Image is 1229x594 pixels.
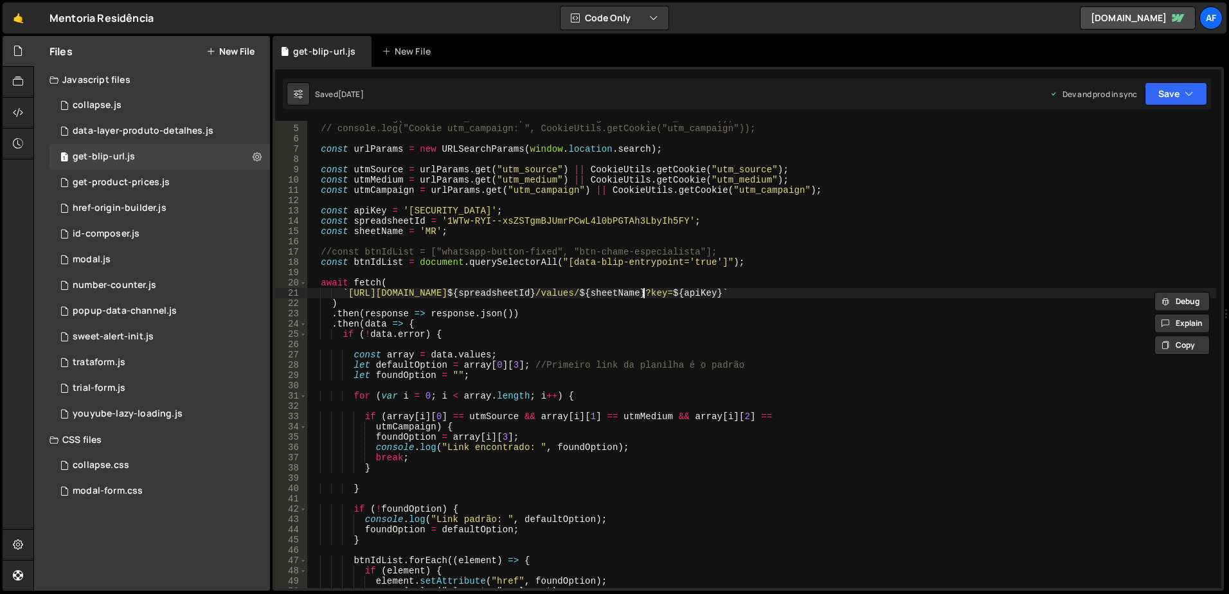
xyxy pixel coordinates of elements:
[3,3,34,33] a: 🤙
[275,494,307,504] div: 41
[73,177,170,188] div: get-product-prices.js
[275,226,307,237] div: 15
[1154,336,1210,355] button: Copy
[1080,6,1196,30] a: [DOMAIN_NAME]
[49,478,270,504] div: 13451/34579.css
[275,195,307,206] div: 12
[275,288,307,298] div: 21
[73,151,135,163] div: get-blip-url.js
[73,305,177,317] div: popup-data-channel.js
[275,535,307,545] div: 45
[561,6,668,30] button: Code Only
[275,185,307,195] div: 11
[49,44,73,59] h2: Files
[275,134,307,144] div: 6
[49,247,270,273] div: 13451/34314.js
[275,206,307,216] div: 13
[275,257,307,267] div: 18
[49,324,270,350] div: 13451/34305.js
[382,45,436,58] div: New File
[49,401,270,427] div: 13451/33697.js
[49,350,270,375] div: 13451/36559.js
[73,408,183,420] div: youyube-lazy-loading.js
[60,153,68,163] span: 1
[338,89,364,100] div: [DATE]
[206,46,255,57] button: New File
[275,216,307,226] div: 14
[275,350,307,360] div: 27
[275,247,307,257] div: 17
[275,319,307,329] div: 24
[275,360,307,370] div: 28
[275,576,307,586] div: 49
[275,545,307,555] div: 46
[275,370,307,381] div: 29
[275,165,307,175] div: 9
[49,144,270,170] div: 13451/40958.js
[49,195,270,221] div: 13451/34103.js
[275,432,307,442] div: 35
[275,463,307,473] div: 38
[293,45,355,58] div: get-blip-url.js
[275,453,307,463] div: 37
[34,427,270,453] div: CSS files
[49,221,270,247] div: 13451/34288.js
[275,483,307,494] div: 40
[275,381,307,391] div: 30
[275,237,307,247] div: 16
[315,89,364,100] div: Saved
[275,442,307,453] div: 36
[275,144,307,154] div: 7
[275,401,307,411] div: 32
[275,298,307,309] div: 22
[1145,82,1207,105] button: Save
[49,93,270,118] div: 13451/34194.js
[275,473,307,483] div: 39
[73,460,129,471] div: collapse.css
[73,382,125,394] div: trial-form.js
[73,203,166,214] div: href-origin-builder.js
[73,280,156,291] div: number-counter.js
[49,118,270,144] div: 13451/34112.js
[73,228,139,240] div: id-composer.js
[275,123,307,134] div: 5
[1154,292,1210,311] button: Debug
[49,273,270,298] div: 13451/33723.js
[275,309,307,319] div: 23
[1154,314,1210,333] button: Explain
[275,566,307,576] div: 48
[49,453,270,478] div: 13451/34192.css
[73,125,213,137] div: data-layer-produto-detalhes.js
[49,375,270,401] div: 13451/45706.js
[73,357,125,368] div: trataform.js
[1199,6,1223,30] a: Af
[275,278,307,288] div: 20
[275,555,307,566] div: 47
[73,254,111,265] div: modal.js
[275,154,307,165] div: 8
[73,485,143,497] div: modal-form.css
[49,10,154,26] div: Mentoria Residência
[275,422,307,432] div: 34
[275,514,307,525] div: 43
[275,391,307,401] div: 31
[275,411,307,422] div: 33
[73,331,154,343] div: sweet-alert-init.js
[275,504,307,514] div: 42
[73,100,121,111] div: collapse.js
[49,170,270,195] div: 13451/46722.js
[275,329,307,339] div: 25
[275,175,307,185] div: 10
[1050,89,1137,100] div: Dev and prod in sync
[275,525,307,535] div: 44
[49,298,270,324] div: 13451/38038.js
[275,267,307,278] div: 19
[34,67,270,93] div: Javascript files
[275,339,307,350] div: 26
